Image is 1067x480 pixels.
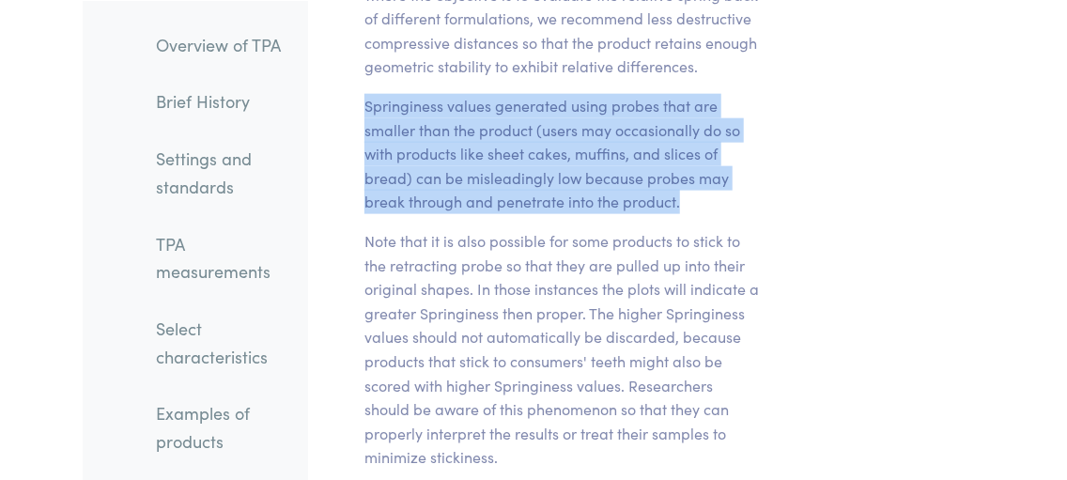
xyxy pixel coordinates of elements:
[141,392,308,462] a: Examples of products
[141,80,308,123] a: Brief History
[141,136,308,207] a: Settings and standards
[364,94,759,214] p: Springiness values generated using probes that are smaller than the product (users may occasional...
[364,229,759,470] p: Note that it is also possible for some products to stick to the retracting probe so that they are...
[141,23,308,66] a: Overview of TPA
[141,306,308,377] a: Select characteristics
[141,222,308,292] a: TPA measurements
